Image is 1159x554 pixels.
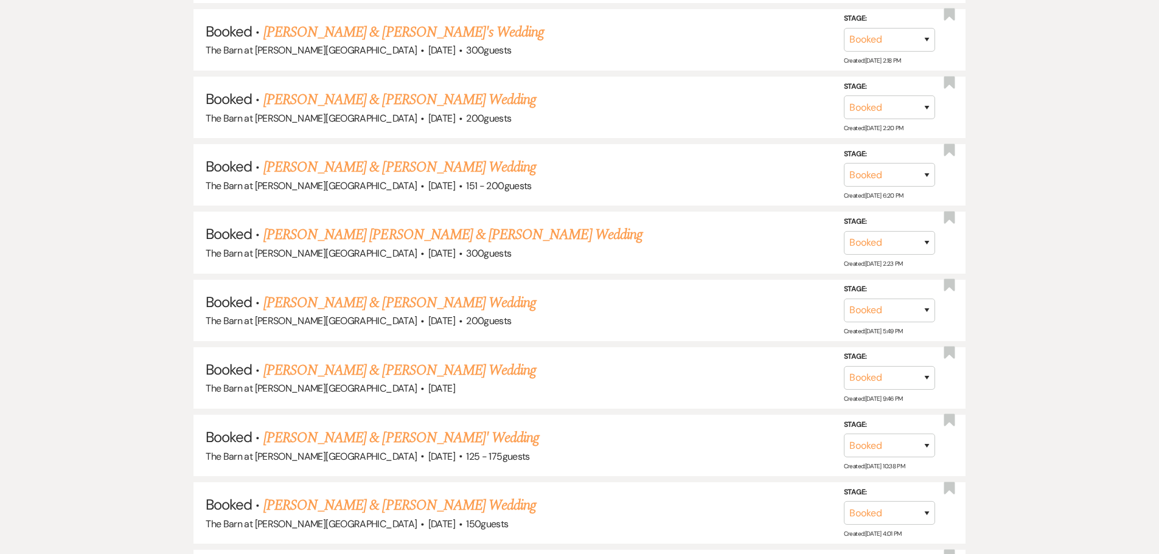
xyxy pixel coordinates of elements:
[428,518,455,530] span: [DATE]
[428,450,455,463] span: [DATE]
[206,157,252,176] span: Booked
[263,21,545,43] a: [PERSON_NAME] & [PERSON_NAME]'s Wedding
[263,156,536,178] a: [PERSON_NAME] & [PERSON_NAME] Wedding
[206,22,252,41] span: Booked
[206,428,252,446] span: Booked
[466,518,508,530] span: 150 guests
[428,179,455,192] span: [DATE]
[206,382,417,395] span: The Barn at [PERSON_NAME][GEOGRAPHIC_DATA]
[428,382,455,395] span: [DATE]
[206,224,252,243] span: Booked
[844,12,935,26] label: Stage:
[263,89,536,111] a: [PERSON_NAME] & [PERSON_NAME] Wedding
[206,450,417,463] span: The Barn at [PERSON_NAME][GEOGRAPHIC_DATA]
[206,44,417,57] span: The Barn at [PERSON_NAME][GEOGRAPHIC_DATA]
[844,350,935,364] label: Stage:
[844,530,902,538] span: Created: [DATE] 4:01 PM
[466,314,511,327] span: 200 guests
[844,283,935,296] label: Stage:
[206,518,417,530] span: The Barn at [PERSON_NAME][GEOGRAPHIC_DATA]
[428,314,455,327] span: [DATE]
[206,89,252,108] span: Booked
[206,293,252,311] span: Booked
[844,395,903,403] span: Created: [DATE] 9:46 PM
[263,359,536,381] a: [PERSON_NAME] & [PERSON_NAME] Wedding
[844,57,901,64] span: Created: [DATE] 2:18 PM
[466,44,511,57] span: 300 guests
[844,192,903,199] span: Created: [DATE] 6:20 PM
[844,148,935,161] label: Stage:
[206,179,417,192] span: The Barn at [PERSON_NAME][GEOGRAPHIC_DATA]
[466,179,531,192] span: 151 - 200 guests
[263,224,642,246] a: [PERSON_NAME] [PERSON_NAME] & [PERSON_NAME] Wedding
[844,215,935,229] label: Stage:
[263,292,536,314] a: [PERSON_NAME] & [PERSON_NAME] Wedding
[206,360,252,379] span: Booked
[206,112,417,125] span: The Barn at [PERSON_NAME][GEOGRAPHIC_DATA]
[466,247,511,260] span: 300 guests
[466,450,529,463] span: 125 - 175 guests
[428,112,455,125] span: [DATE]
[428,247,455,260] span: [DATE]
[844,418,935,431] label: Stage:
[206,495,252,514] span: Booked
[428,44,455,57] span: [DATE]
[844,462,905,470] span: Created: [DATE] 10:38 PM
[844,80,935,93] label: Stage:
[206,314,417,327] span: The Barn at [PERSON_NAME][GEOGRAPHIC_DATA]
[263,494,536,516] a: [PERSON_NAME] & [PERSON_NAME] Wedding
[206,247,417,260] span: The Barn at [PERSON_NAME][GEOGRAPHIC_DATA]
[844,259,903,267] span: Created: [DATE] 2:23 PM
[844,486,935,499] label: Stage:
[844,124,903,132] span: Created: [DATE] 2:20 PM
[466,112,511,125] span: 200 guests
[844,327,903,335] span: Created: [DATE] 5:49 PM
[263,427,540,449] a: [PERSON_NAME] & [PERSON_NAME]' Wedding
